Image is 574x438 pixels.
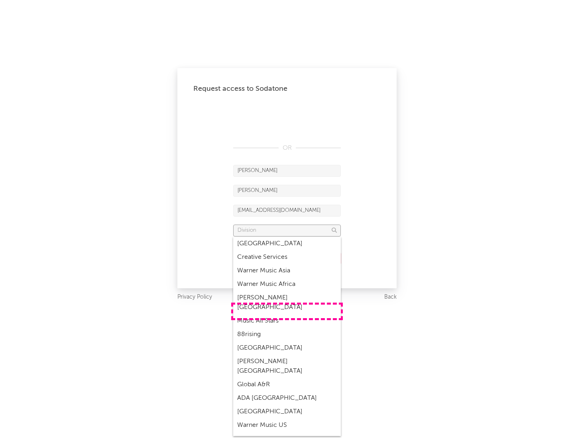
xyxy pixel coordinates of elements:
[233,225,341,237] input: Division
[233,278,341,291] div: Warner Music Africa
[233,205,341,217] input: Email
[233,185,341,197] input: Last Name
[233,378,341,391] div: Global A&R
[233,328,341,341] div: 88rising
[233,250,341,264] div: Creative Services
[233,314,341,328] div: Music All Stars
[233,391,341,405] div: ADA [GEOGRAPHIC_DATA]
[233,405,341,418] div: [GEOGRAPHIC_DATA]
[233,264,341,278] div: Warner Music Asia
[177,292,212,302] a: Privacy Policy
[233,143,341,153] div: OR
[233,237,341,250] div: [GEOGRAPHIC_DATA]
[233,341,341,355] div: [GEOGRAPHIC_DATA]
[233,418,341,432] div: Warner Music US
[193,84,381,94] div: Request access to Sodatone
[233,291,341,314] div: [PERSON_NAME] [GEOGRAPHIC_DATA]
[233,355,341,378] div: [PERSON_NAME] [GEOGRAPHIC_DATA]
[233,165,341,177] input: First Name
[384,292,397,302] a: Back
